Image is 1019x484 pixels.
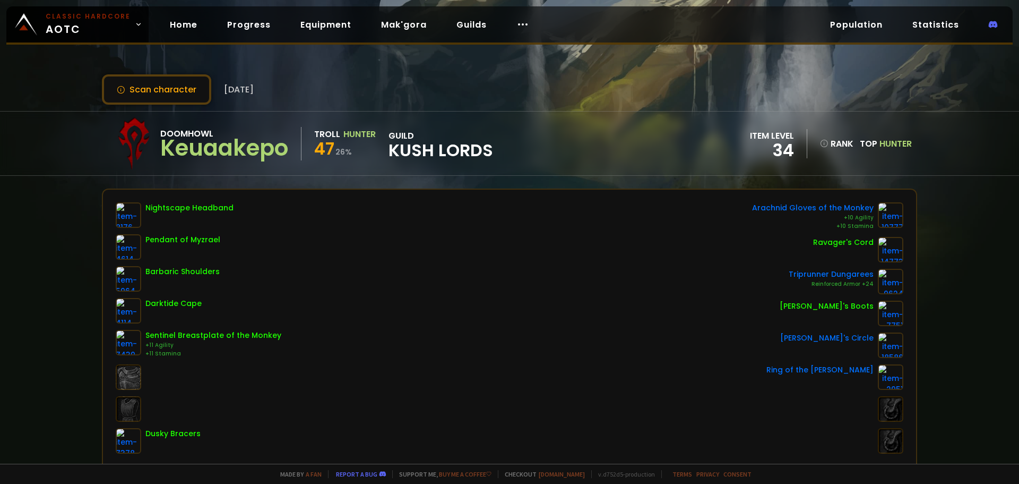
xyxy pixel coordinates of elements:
[373,14,435,36] a: Mak'gora
[145,330,281,341] div: Sentinel Breastplate of the Monkey
[789,280,874,288] div: Reinforced Armor +24
[820,137,853,150] div: rank
[878,269,903,294] img: item-9624
[878,237,903,262] img: item-14773
[750,129,794,142] div: item level
[145,341,281,350] div: +11 Agility
[789,269,874,280] div: Triprunner Dungarees
[161,14,206,36] a: Home
[306,470,322,478] a: a fan
[116,266,141,292] img: item-5964
[388,129,493,158] div: guild
[46,12,131,21] small: Classic Hardcore
[160,127,288,140] div: Doomhowl
[145,298,202,309] div: Darktide Cape
[116,234,141,260] img: item-4614
[752,202,874,214] div: Arachnid Gloves of the Monkey
[878,202,903,228] img: item-10777
[116,298,141,324] img: item-4114
[904,14,968,36] a: Statistics
[224,83,254,96] span: [DATE]
[219,14,279,36] a: Progress
[116,428,141,454] img: item-7378
[752,222,874,231] div: +10 Stamina
[336,470,377,478] a: Report a bug
[498,470,585,478] span: Checkout
[160,140,288,156] div: Keuaakepo
[145,428,201,439] div: Dusky Bracers
[696,470,719,478] a: Privacy
[878,301,903,326] img: item-7751
[343,128,376,141] div: Hunter
[439,470,491,478] a: Buy me a coffee
[145,202,234,214] div: Nightscape Headband
[766,364,874,376] div: Ring of the [PERSON_NAME]
[116,202,141,228] img: item-8176
[145,266,220,277] div: Barbaric Shoulders
[780,333,874,344] div: [PERSON_NAME]'s Circle
[672,470,692,478] a: Terms
[539,470,585,478] a: [DOMAIN_NAME]
[335,147,352,157] small: 26 %
[448,14,495,36] a: Guilds
[145,234,220,245] div: Pendant of Myzrael
[46,12,131,37] span: AOTC
[750,142,794,158] div: 34
[6,6,149,43] a: Classic HardcoreAOTC
[591,470,655,478] span: v. d752d5 - production
[292,14,360,36] a: Equipment
[822,14,891,36] a: Population
[723,470,752,478] a: Consent
[388,142,493,158] span: Kush Lords
[878,364,903,390] img: item-2951
[314,137,334,160] span: 47
[145,350,281,358] div: +11 Stamina
[780,301,874,312] div: [PERSON_NAME]'s Boots
[860,137,912,150] div: Top
[116,330,141,355] img: item-7439
[102,74,211,105] button: Scan character
[314,128,340,141] div: Troll
[813,237,874,248] div: Ravager's Cord
[274,470,322,478] span: Made by
[878,333,903,358] img: item-18586
[752,214,874,222] div: +10 Agility
[392,470,491,478] span: Support me,
[879,138,912,150] span: Hunter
